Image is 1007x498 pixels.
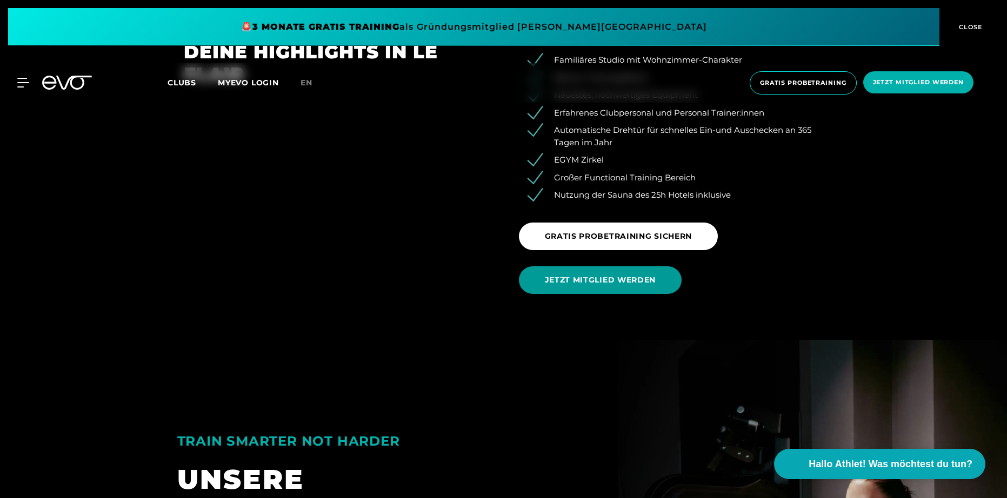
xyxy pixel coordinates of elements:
[545,274,656,286] span: JETZT MITGLIED WERDEN
[519,258,686,302] a: JETZT MITGLIED WERDEN
[860,71,977,95] a: Jetzt Mitglied werden
[939,8,999,46] button: CLOSE
[809,457,972,472] span: Hallo Athlet! Was möchtest du tun?
[535,124,824,149] li: Automatische Drehtür für schnelles Ein-und Auschecken an 365 Tagen im Jahr
[168,78,196,88] span: Clubs
[519,214,723,258] a: GRATIS PROBETRAINING SICHERN
[301,77,325,89] a: en
[760,78,846,88] span: Gratis Probetraining
[535,154,824,166] li: EGYM Zirkel
[535,189,824,201] li: Nutzung der Sauna des 25h Hotels inklusive
[774,449,985,479] button: Hallo Athlet! Was möchtest du tun?
[545,231,692,242] span: GRATIS PROBETRAINING SICHERN
[177,428,549,454] div: TRAIN SMARTER NOT HARDER
[746,71,860,95] a: Gratis Probetraining
[956,22,983,32] span: CLOSE
[873,78,964,87] span: Jetzt Mitglied werden
[301,78,312,88] span: en
[535,107,824,119] li: Erfahrenes Clubpersonal und Personal Trainer:innen
[535,172,824,184] li: Großer Functional Training Bereich
[168,77,218,88] a: Clubs
[218,78,279,88] a: MYEVO LOGIN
